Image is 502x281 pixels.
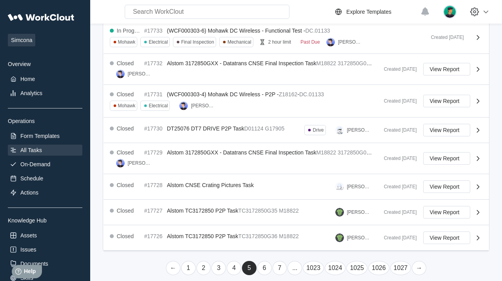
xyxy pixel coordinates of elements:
[238,208,278,214] mark: TC3172850G35
[8,244,82,255] a: Issues
[149,39,168,45] div: Electrical
[117,233,134,239] div: Closed
[412,261,426,275] a: Next page
[191,103,215,108] div: [PERSON_NAME]
[335,182,344,191] img: clout-09.png
[346,9,391,15] div: Explore Templates
[303,261,324,275] a: Page 1023
[144,208,164,214] div: #17727
[338,149,369,156] mark: 3172850G03
[8,73,82,84] a: Home
[8,187,82,198] a: Actions
[347,235,371,241] div: [PERSON_NAME]
[338,39,362,45] div: [PERSON_NAME]
[167,208,238,214] span: Alstom TC3172850 P2P Task
[443,5,457,18] img: user.png
[378,66,417,72] div: Created [DATE]
[297,91,299,97] span: -
[20,147,42,153] div: All Tasks
[227,261,241,275] a: Page 4
[8,61,82,67] div: Overview
[144,149,164,156] div: #17729
[117,208,134,214] div: Closed
[378,209,417,215] div: Created [DATE]
[430,66,460,72] span: View Report
[118,39,136,45] div: Mohawk
[316,149,336,156] mark: M18822
[104,174,489,200] a: Closed#17728Alstom CNSE Crating Pictures Task[PERSON_NAME]Created [DATE]View Report
[20,261,48,267] div: Documents
[144,91,164,97] div: #17731
[8,217,82,224] div: Knowledge Hub
[144,60,164,66] div: #17732
[128,71,152,77] div: [PERSON_NAME]
[378,127,417,133] div: Created [DATE]
[167,60,316,66] span: Alstom 3172850GXX - Datatrans CNSE Final Inspection Task
[425,35,464,40] div: Created [DATE]
[378,98,417,104] div: Created [DATE]
[117,149,134,156] div: Closed
[430,209,460,215] span: View Report
[368,261,389,275] a: Page 1026
[104,54,489,85] a: Closed#17732Alstom 3172850GXX - Datatrans CNSE Final Inspection TaskM188223172850G07251880007SM[P...
[430,184,460,189] span: View Report
[279,91,297,97] mark: Z18162
[378,156,417,161] div: Created [DATE]
[423,63,470,75] button: View Report
[144,125,164,132] div: #17730
[8,118,82,124] div: Operations
[273,261,287,275] a: Page 7
[347,209,371,215] div: [PERSON_NAME]
[8,130,82,141] a: Form Templates
[117,182,134,188] div: Closed
[211,261,226,275] a: Page 3
[430,98,460,104] span: View Report
[104,85,489,118] a: Closed#17731(WCF000303-4) Mohawk DC Wireless - P2P -Z18162-DC.01133MohawkElectrical[PERSON_NAME]C...
[305,28,330,34] mark: DC.01133
[423,124,470,136] button: View Report
[118,103,136,108] div: Mohawk
[347,127,371,133] div: [PERSON_NAME]
[227,39,251,45] div: Mechanical
[125,5,289,19] input: Search WorkClout
[20,90,42,96] div: Analytics
[117,91,134,97] div: Closed
[8,88,82,99] a: Analytics
[20,161,50,167] div: On-Demand
[20,246,36,253] div: Issues
[390,261,411,275] a: Page 1027
[8,34,35,46] span: Simcona
[104,225,489,251] a: Closed#17726Alstom TC3172850 P2P TaskTC3172850G36M18822[PERSON_NAME]Created [DATE]View Report
[117,60,134,66] div: Closed
[242,261,256,275] a: Page 5 is your current page
[167,233,238,239] span: Alstom TC3172850 P2P Task
[128,160,152,166] div: [PERSON_NAME]
[335,208,344,217] img: gator.png
[423,231,470,244] button: View Report
[430,127,460,133] span: View Report
[8,258,82,269] a: Documents
[20,175,43,182] div: Schedule
[117,125,134,132] div: Closed
[316,60,336,66] mark: M18822
[347,184,371,189] div: [PERSON_NAME]
[179,101,188,110] img: user-5.png
[167,28,306,34] span: (WCF000303-6) Mohawk DC Wireless - Functional Test -
[346,261,367,275] a: Page 1025
[423,180,470,193] button: View Report
[104,21,489,54] a: In Progress#17733(WCF000303-6) Mohawk DC Wireless - Functional Test -DC.01133MohawkElectricalFina...
[104,143,489,174] a: Closed#17729Alstom 3172850GXX - Datatrans CNSE Final Inspection TaskM188223172850G03251880003SM[P...
[104,200,489,225] a: Closed#17727Alstom TC3172850 P2P TaskTC3172850G35M18822[PERSON_NAME]Created [DATE]View Report
[181,261,196,275] a: Page 1
[20,133,60,139] div: Form Templates
[149,103,168,108] div: Electrical
[423,95,470,107] button: View Report
[244,125,264,132] mark: D01124
[8,230,82,241] a: Assets
[20,189,38,196] div: Actions
[167,91,279,97] span: (WCF000303-4) Mohawk DC Wireless - P2P -
[257,261,272,275] a: Page 6
[20,76,35,82] div: Home
[378,235,417,241] div: Created [DATE]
